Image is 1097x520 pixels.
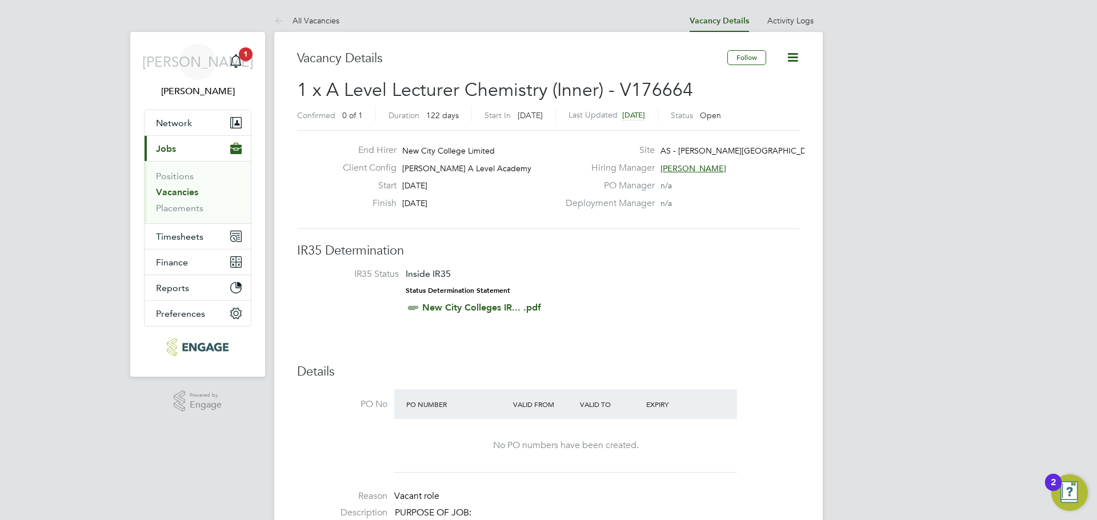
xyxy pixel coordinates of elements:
[402,198,427,208] span: [DATE]
[426,110,459,120] span: 122 days
[485,110,511,120] label: Start In
[402,180,427,191] span: [DATE]
[406,287,510,295] strong: Status Determination Statement
[145,136,251,161] button: Jobs
[1051,474,1088,511] button: Open Resource Center, 2 new notifications
[559,144,655,156] label: Site
[297,490,387,502] label: Reason
[422,302,541,313] a: New City Colleges IR... .pdf
[297,243,800,259] h3: IR35 Determination
[145,275,251,300] button: Reports
[297,79,693,101] span: 1 x A Level Lecturer Chemistry (Inner) - V176664
[559,180,655,192] label: PO Manager
[297,364,800,380] h3: Details
[727,50,766,65] button: Follow
[297,507,387,519] label: Description
[190,400,222,410] span: Engage
[559,197,655,209] label: Deployment Manager
[297,110,335,120] label: Confirmed
[225,43,247,80] a: 1
[690,16,749,26] a: Vacancy Details
[144,84,251,98] span: Jerin Aktar
[402,146,495,156] span: New City College Limited
[144,338,251,356] a: Go to home page
[334,162,397,174] label: Client Config
[156,187,198,197] a: Vacancies
[767,15,814,26] a: Activity Logs
[190,390,222,400] span: Powered by
[510,394,577,414] div: Valid From
[643,394,710,414] div: Expiry
[334,197,397,209] label: Finish
[389,110,419,120] label: Duration
[406,268,451,279] span: Inside IR35
[334,180,397,192] label: Start
[156,118,192,128] span: Network
[671,110,693,120] label: Status
[297,398,387,410] label: PO No
[700,110,721,120] span: Open
[622,110,645,120] span: [DATE]
[145,301,251,326] button: Preferences
[145,249,251,275] button: Finance
[402,163,531,174] span: [PERSON_NAME] A Level Academy
[142,54,254,69] span: [PERSON_NAME]
[156,143,176,154] span: Jobs
[577,394,644,414] div: Valid To
[334,144,397,156] label: End Hirer
[660,198,672,208] span: n/a
[1051,482,1056,497] div: 2
[156,171,194,182] a: Positions
[145,161,251,223] div: Jobs
[144,43,251,98] a: [PERSON_NAME][PERSON_NAME]
[156,283,189,293] span: Reports
[660,180,672,191] span: n/a
[145,224,251,249] button: Timesheets
[403,394,510,414] div: PO Number
[406,440,726,452] div: No PO numbers have been created.
[559,162,655,174] label: Hiring Manager
[156,203,203,213] a: Placements
[167,338,228,356] img: morganhunt-logo-retina.png
[297,50,727,67] h3: Vacancy Details
[518,110,543,120] span: [DATE]
[156,257,188,268] span: Finance
[156,308,205,319] span: Preferences
[174,390,222,412] a: Powered byEngage
[660,163,726,174] span: [PERSON_NAME]
[660,146,824,156] span: AS - [PERSON_NAME][GEOGRAPHIC_DATA]
[239,47,253,61] span: 1
[130,32,265,377] nav: Main navigation
[156,231,203,242] span: Timesheets
[145,110,251,135] button: Network
[568,110,618,120] label: Last Updated
[274,15,339,26] a: All Vacancies
[342,110,363,120] span: 0 of 1
[309,268,399,280] label: IR35 Status
[394,490,439,502] span: Vacant role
